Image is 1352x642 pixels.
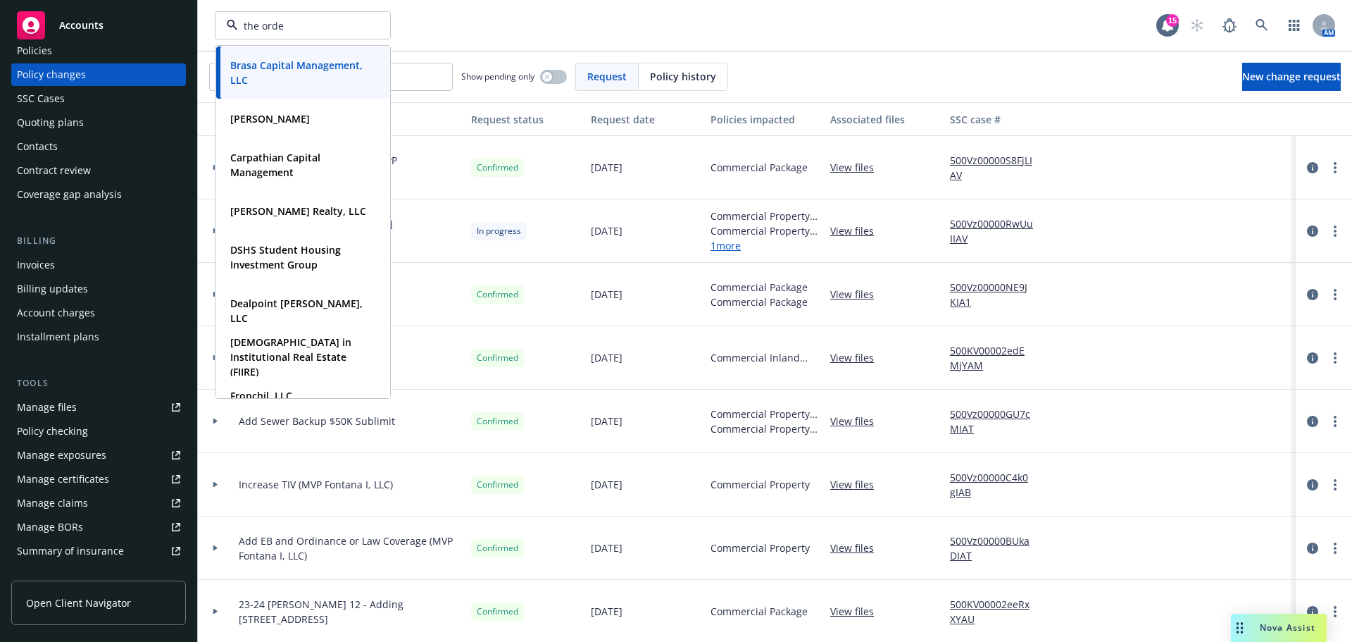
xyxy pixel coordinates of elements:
[1327,476,1344,493] a: more
[11,540,186,562] a: Summary of insurance
[11,63,186,86] a: Policy changes
[711,541,810,555] span: Commercial Property
[1231,614,1327,642] button: Nova Assist
[11,516,186,538] a: Manage BORs
[830,604,885,619] a: View files
[950,216,1044,246] a: 500Vz00000RwUuIIAV
[1327,540,1344,557] a: more
[591,541,622,555] span: [DATE]
[239,597,460,626] span: 23-24 [PERSON_NAME] 12 - Adding [STREET_ADDRESS]
[461,70,534,82] span: Show pending only
[11,492,186,514] a: Manage claims
[1304,159,1321,176] a: circleInformation
[11,444,186,467] span: Manage exposures
[17,468,109,490] div: Manage certificates
[1260,622,1315,634] span: Nova Assist
[1304,476,1321,493] a: circleInformation
[650,69,716,84] span: Policy history
[711,421,819,436] span: Commercial Property - BREF3 [STREET_ADDRESS] LLC | $2.5M p/o $5M Primary
[1304,413,1321,430] a: circleInformation
[11,302,186,324] a: Account charges
[587,69,627,84] span: Request
[239,533,460,563] span: Add EB and Ordinance or Law Coverage (MVP Fontana I, LLC)
[830,477,885,492] a: View files
[477,225,521,237] span: In progress
[591,604,622,619] span: [DATE]
[11,39,186,62] a: Policies
[11,326,186,348] a: Installment plans
[17,396,77,419] div: Manage files
[1242,70,1341,83] span: New change request
[711,407,819,421] span: Commercial Property - BREF3 [STREET_ADDRESS] LLC | $2.5M p/o $5M Primary
[17,63,86,86] div: Policy changes
[477,352,518,364] span: Confirmed
[11,87,186,110] a: SSC Cases
[59,20,104,31] span: Accounts
[230,389,292,402] strong: Fronchil, LLC
[477,288,518,301] span: Confirmed
[26,595,131,610] span: Open Client Navigator
[17,278,88,300] div: Billing updates
[950,112,1044,127] div: SSC case #
[950,343,1044,373] a: 500KV00002edEMjYAM
[711,280,808,295] span: Commercial Package
[198,136,233,199] div: Toggle Row Expanded
[239,414,395,428] span: Add Sewer Backup $50K Sublimit
[17,254,55,276] div: Invoices
[591,477,622,492] span: [DATE]
[17,326,99,348] div: Installment plans
[711,112,819,127] div: Policies impacted
[1166,14,1179,27] div: 15
[830,541,885,555] a: View files
[591,223,622,238] span: [DATE]
[11,183,186,206] a: Coverage gap analysis
[465,102,585,136] button: Request status
[1248,11,1276,39] a: Search
[198,263,233,326] div: Toggle Row Expanded
[1304,286,1321,303] a: circleInformation
[477,605,518,618] span: Confirmed
[585,102,705,136] button: Request date
[17,87,65,110] div: SSC Cases
[1327,603,1344,620] a: more
[477,415,518,428] span: Confirmed
[11,135,186,158] a: Contacts
[950,597,1044,626] a: 500KV00002eeRxXYAU
[950,280,1044,309] a: 500Vz00000NE9JKIA1
[17,159,91,182] div: Contract review
[830,287,885,302] a: View files
[17,111,84,134] div: Quoting plans
[591,287,622,302] span: [DATE]
[711,477,810,492] span: Commercial Property
[17,516,83,538] div: Manage BORs
[17,420,88,443] div: Policy checking
[238,18,362,33] input: Filter by keyword
[239,477,393,492] span: Increase TIV (MVP Fontana I, LLC)
[950,407,1044,436] a: 500Vz00000GU7cMIAT
[711,160,808,175] span: Commercial Package
[198,517,233,580] div: Toggle Row Expanded
[1215,11,1244,39] a: Report a Bug
[711,350,819,365] span: Commercial Inland Marine
[711,238,819,253] a: 1 more
[1231,614,1248,642] div: Drag to move
[950,470,1044,500] a: 500Vz00000C4k0gIAB
[830,414,885,428] a: View files
[230,151,320,179] strong: Carpathian Capital Management
[711,295,808,309] span: Commercial Package
[17,444,106,467] div: Manage exposures
[1280,11,1308,39] a: Switch app
[198,390,233,453] div: Toggle Row Expanded
[471,112,580,127] div: Request status
[17,302,95,324] div: Account charges
[1327,413,1344,430] a: more
[591,414,622,428] span: [DATE]
[477,161,518,174] span: Confirmed
[1304,350,1321,366] a: circleInformation
[705,102,825,136] button: Policies impacted
[198,326,233,390] div: Toggle Row Expanded
[17,492,88,514] div: Manage claims
[944,102,1050,136] button: SSC case #
[1183,11,1211,39] a: Start snowing
[230,297,363,325] strong: Dealpoint [PERSON_NAME], LLC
